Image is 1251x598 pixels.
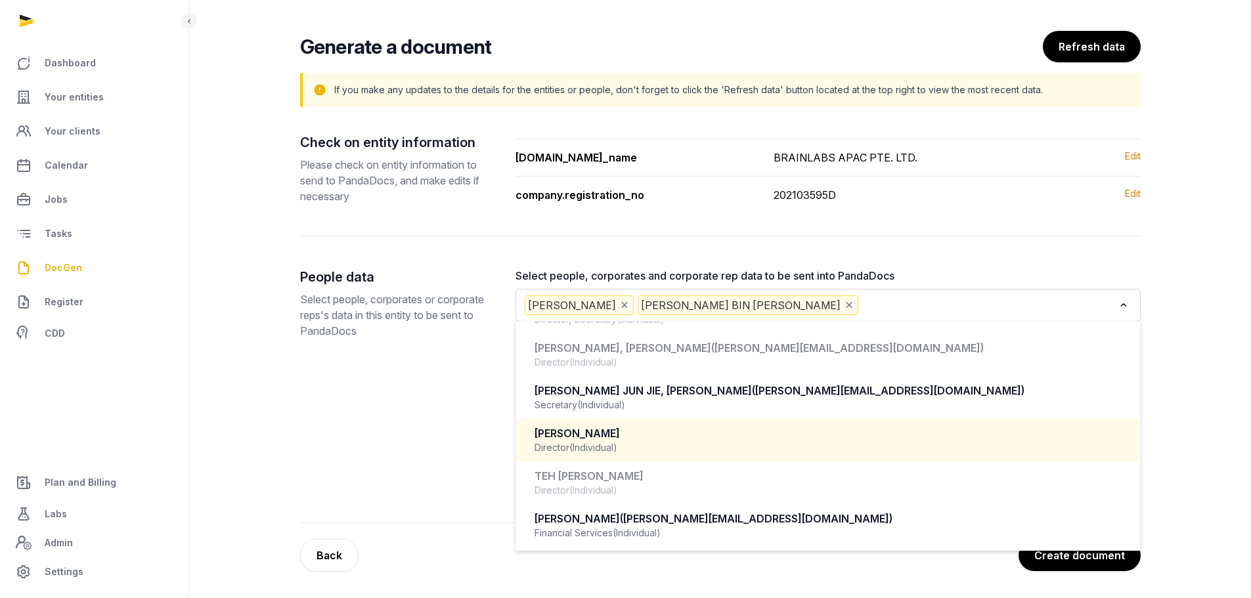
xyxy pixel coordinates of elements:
a: Labs [11,498,178,530]
p: Select people, corporates or corporate reps's data in this entity to be sent to PandaDocs [300,291,494,339]
span: Your entities [45,89,104,105]
span: DocGen [45,260,82,276]
p: Please check on entity information to send to PandaDocs, and make edits if necessary [300,157,494,204]
span: Calendar [45,158,88,173]
div: [DOMAIN_NAME]_name [516,150,753,165]
h2: Check on entity information [300,133,494,152]
button: Deselect DANIEL LEON GILBERT [619,296,630,314]
div: TEH [PERSON_NAME] [535,469,1122,484]
div: [PERSON_NAME] [535,511,1122,526]
a: Tasks [11,218,178,249]
span: (Individual) [569,484,617,497]
h2: People data [300,268,494,286]
span: Settings [45,564,83,580]
div: Director [535,484,1122,497]
a: Admin [11,530,178,556]
span: ([PERSON_NAME][EMAIL_ADDRESS][DOMAIN_NAME]) [752,384,1024,397]
a: Edit [1125,150,1141,165]
a: Jobs [11,184,178,215]
span: (Individual) [569,356,617,369]
div: 202103595D [774,187,836,203]
button: Refresh data [1043,31,1141,62]
a: Edit [1125,187,1141,203]
a: Dashboard [11,47,178,79]
div: [PERSON_NAME] JUN JIE, [PERSON_NAME] [535,383,1122,398]
div: [PERSON_NAME], [PERSON_NAME] [535,341,1122,356]
div: Director [535,356,1122,369]
span: Jobs [45,192,68,207]
div: BRAINLABS APAC PTE. LTD. [774,150,917,165]
div: Search for option [522,293,1134,318]
span: Your clients [45,123,100,139]
span: ([PERSON_NAME][EMAIL_ADDRESS][DOMAIN_NAME]) [620,512,892,525]
a: Plan and Billing [11,467,178,498]
span: (Individual) [613,526,661,540]
a: Your entities [11,81,178,113]
button: Create document [1019,540,1141,571]
p: If you make any updates to the details for the entities or people, don't forget to click the 'Ref... [334,83,1043,96]
span: ([PERSON_NAME][EMAIL_ADDRESS][DOMAIN_NAME]) [711,341,984,354]
span: Dashboard [45,55,96,71]
h2: Generate a document [300,35,492,58]
div: Financial Services [535,526,1122,540]
button: Back [300,539,359,572]
a: Your clients [11,116,178,147]
span: Tasks [45,226,72,242]
input: Search for option [861,295,1114,315]
a: CDD [11,320,178,347]
div: company.registration_no [516,187,753,203]
a: Settings [11,556,178,587]
span: [PERSON_NAME] BIN [PERSON_NAME] [638,295,858,315]
a: DocGen [11,252,178,284]
a: Calendar [11,150,178,181]
span: [PERSON_NAME] [525,295,634,315]
span: Plan and Billing [45,475,116,490]
span: Register [45,294,83,310]
div: Director [535,441,1122,454]
span: Admin [45,535,73,551]
span: (Individual) [577,398,625,412]
span: Labs [45,506,67,522]
a: Register [11,286,178,318]
span: CDD [45,326,65,341]
div: [PERSON_NAME] [535,426,1122,441]
div: Secretary [535,398,1122,412]
span: (Individual) [569,441,617,454]
label: Select people, corporates and corporate rep data to be sent into PandaDocs [516,268,1141,284]
button: Deselect MOHAMMAD FAHMY BIN RAIMI [843,296,855,314]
